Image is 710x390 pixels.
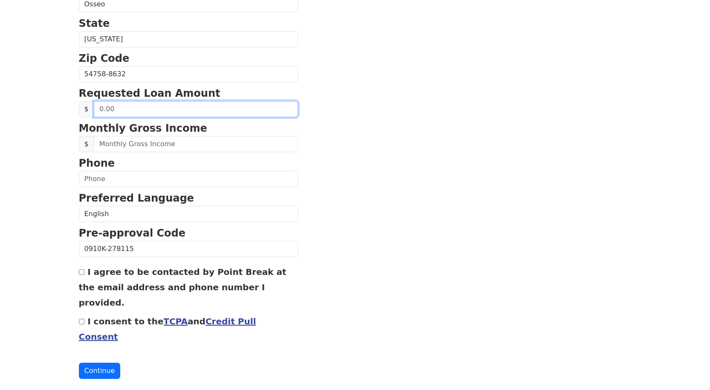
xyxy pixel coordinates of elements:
[79,121,298,136] p: Monthly Gross Income
[79,316,256,342] label: I consent to the and
[79,241,298,257] input: Pre-approval Code
[79,66,298,82] input: Zip Code
[79,363,121,379] button: Continue
[79,101,94,117] span: $
[79,87,220,99] strong: Requested Loan Amount
[79,136,94,152] span: $
[94,101,298,117] input: 0.00
[94,136,298,152] input: Monthly Gross Income
[79,171,298,187] input: Phone
[79,52,130,64] strong: Zip Code
[79,192,194,204] strong: Preferred Language
[79,17,110,29] strong: State
[79,157,115,169] strong: Phone
[79,227,186,239] strong: Pre-approval Code
[163,316,188,326] a: TCPA
[79,267,287,308] label: I agree to be contacted by Point Break at the email address and phone number I provided.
